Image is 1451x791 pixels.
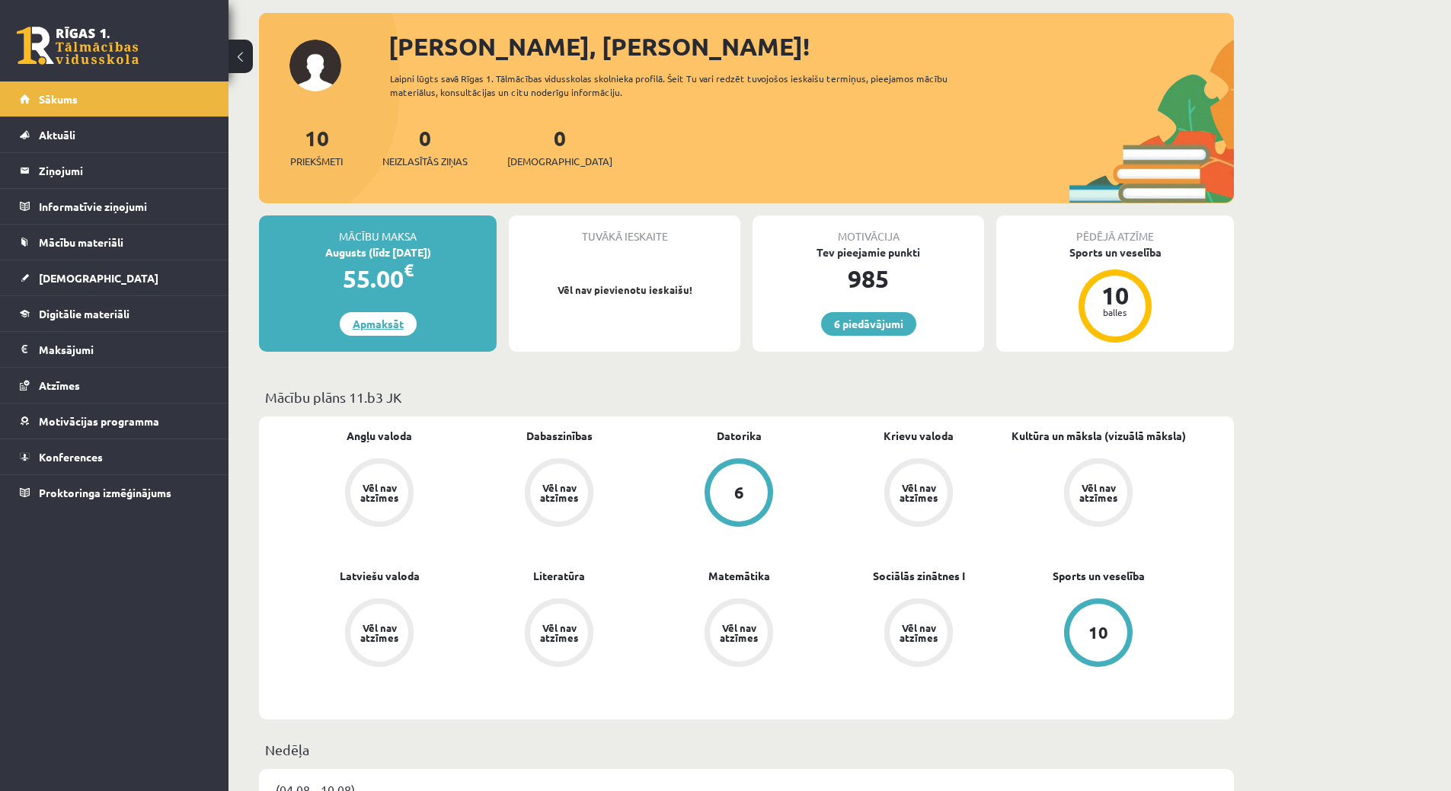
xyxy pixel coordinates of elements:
span: Aktuāli [39,128,75,142]
div: Motivācija [753,215,984,244]
a: Apmaksāt [340,312,417,336]
a: Krievu valoda [884,428,954,444]
a: Vēl nav atzīmes [829,458,1008,530]
a: Maksājumi [20,332,209,367]
div: Laipni lūgts savā Rīgas 1. Tālmācības vidusskolas skolnieka profilā. Šeit Tu vari redzēt tuvojošo... [390,72,975,99]
a: Aktuāli [20,117,209,152]
a: Sākums [20,81,209,116]
a: 10 [1008,598,1188,670]
div: 6 [734,484,744,501]
a: Kultūra un māksla (vizuālā māksla) [1012,428,1186,444]
a: Matemātika [708,568,770,584]
a: Vēl nav atzīmes [289,458,469,530]
a: 0[DEMOGRAPHIC_DATA] [507,124,612,169]
p: Vēl nav pievienotu ieskaišu! [516,282,733,298]
div: Sports un veselība [996,244,1234,260]
div: Vēl nav atzīmes [718,623,760,643]
div: Vēl nav atzīmes [897,623,940,643]
span: Proktoringa izmēģinājums [39,486,171,499]
span: [DEMOGRAPHIC_DATA] [507,154,612,169]
a: Vēl nav atzīmes [469,598,649,670]
span: Motivācijas programma [39,414,159,428]
a: Datorika [717,428,762,444]
div: Pēdējā atzīme [996,215,1234,244]
a: Vēl nav atzīmes [469,458,649,530]
div: Vēl nav atzīmes [897,483,940,502]
a: Vēl nav atzīmes [829,598,1008,670]
a: Vēl nav atzīmes [289,598,469,670]
a: Sociālās zinātnes I [873,568,965,584]
div: Augusts (līdz [DATE]) [259,244,497,260]
div: Mācību maksa [259,215,497,244]
a: Atzīmes [20,368,209,403]
span: Digitālie materiāli [39,307,129,321]
div: Vēl nav atzīmes [1077,483,1120,502]
div: Vēl nav atzīmes [538,623,580,643]
legend: Informatīvie ziņojumi [39,189,209,224]
div: Tuvākā ieskaite [509,215,740,244]
a: Proktoringa izmēģinājums [20,475,209,510]
p: Nedēļa [265,739,1228,760]
a: Vēl nav atzīmes [649,598,829,670]
p: Mācību plāns 11.b3 JK [265,387,1228,407]
span: Atzīmes [39,378,80,392]
div: Tev pieejamie punkti [753,244,984,260]
div: 985 [753,260,984,297]
div: Vēl nav atzīmes [538,483,580,502]
a: Literatūra [533,568,585,584]
a: Sports un veselība 10 balles [996,244,1234,345]
legend: Maksājumi [39,332,209,367]
a: Informatīvie ziņojumi [20,189,209,224]
span: € [404,259,414,281]
div: [PERSON_NAME], [PERSON_NAME]! [388,28,1234,65]
a: Ziņojumi [20,153,209,188]
a: Motivācijas programma [20,403,209,439]
div: 55.00 [259,260,497,297]
span: Priekšmeti [290,154,343,169]
a: 6 piedāvājumi [821,312,916,336]
div: Vēl nav atzīmes [358,623,401,643]
a: 10Priekšmeti [290,124,343,169]
legend: Ziņojumi [39,153,209,188]
a: Digitālie materiāli [20,296,209,331]
span: Neizlasītās ziņas [382,154,468,169]
a: Sports un veselība [1053,568,1145,584]
a: Rīgas 1. Tālmācības vidusskola [17,27,139,65]
span: Sākums [39,92,78,106]
div: 10 [1088,624,1108,641]
a: Konferences [20,439,209,474]
a: [DEMOGRAPHIC_DATA] [20,260,209,295]
div: 10 [1092,283,1138,308]
a: 6 [649,458,829,530]
a: Latviešu valoda [340,568,420,584]
a: 0Neizlasītās ziņas [382,124,468,169]
span: [DEMOGRAPHIC_DATA] [39,271,158,285]
span: Mācību materiāli [39,235,123,249]
div: balles [1092,308,1138,317]
span: Konferences [39,450,103,464]
a: Vēl nav atzīmes [1008,458,1188,530]
a: Dabaszinības [526,428,593,444]
a: Angļu valoda [347,428,412,444]
div: Vēl nav atzīmes [358,483,401,502]
a: Mācību materiāli [20,225,209,260]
